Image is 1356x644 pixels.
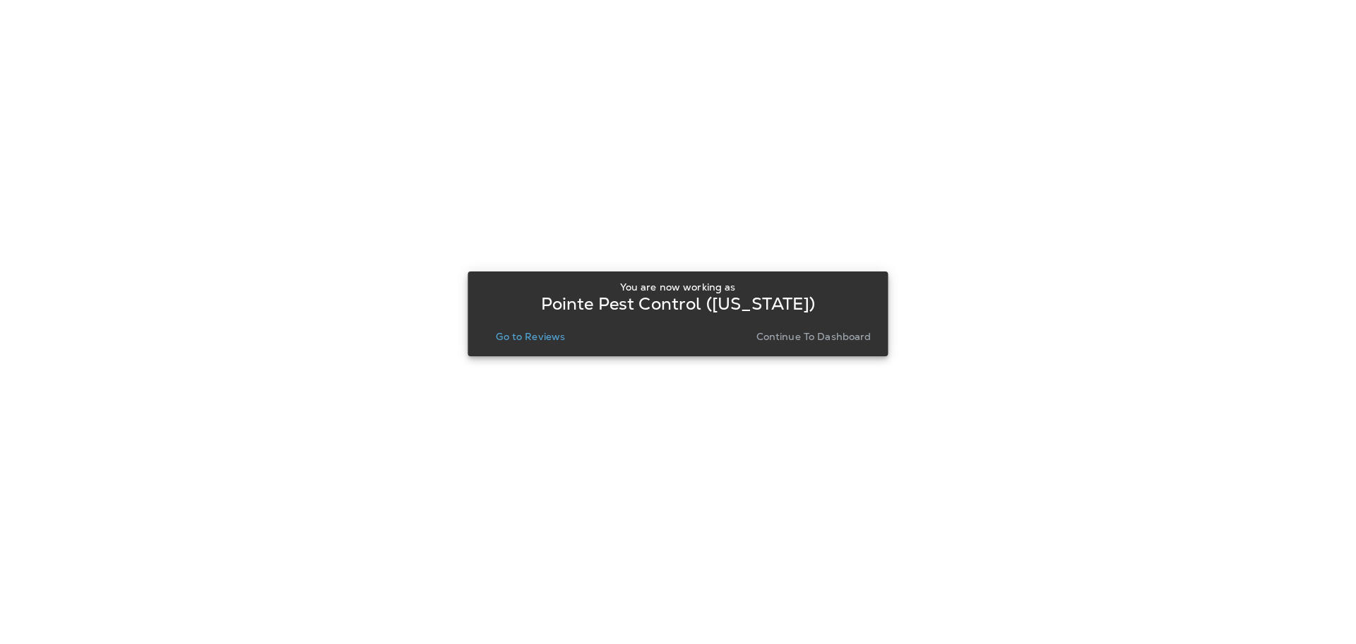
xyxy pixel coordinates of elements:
[751,327,877,346] button: Continue to Dashboard
[756,331,872,342] p: Continue to Dashboard
[496,331,565,342] p: Go to Reviews
[490,327,571,346] button: Go to Reviews
[541,298,815,310] p: Pointe Pest Control ([US_STATE])
[620,281,735,293] p: You are now working as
